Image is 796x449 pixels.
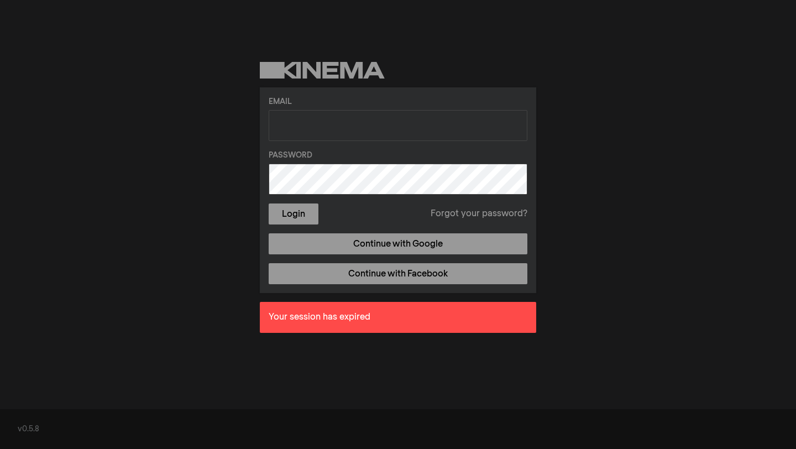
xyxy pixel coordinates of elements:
label: Email [269,96,527,108]
div: v0.5.8 [18,424,778,435]
div: Your session has expired [260,302,536,333]
a: Continue with Facebook [269,263,527,284]
label: Password [269,150,527,161]
button: Login [269,203,318,224]
a: Continue with Google [269,233,527,254]
a: Forgot your password? [431,207,527,221]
